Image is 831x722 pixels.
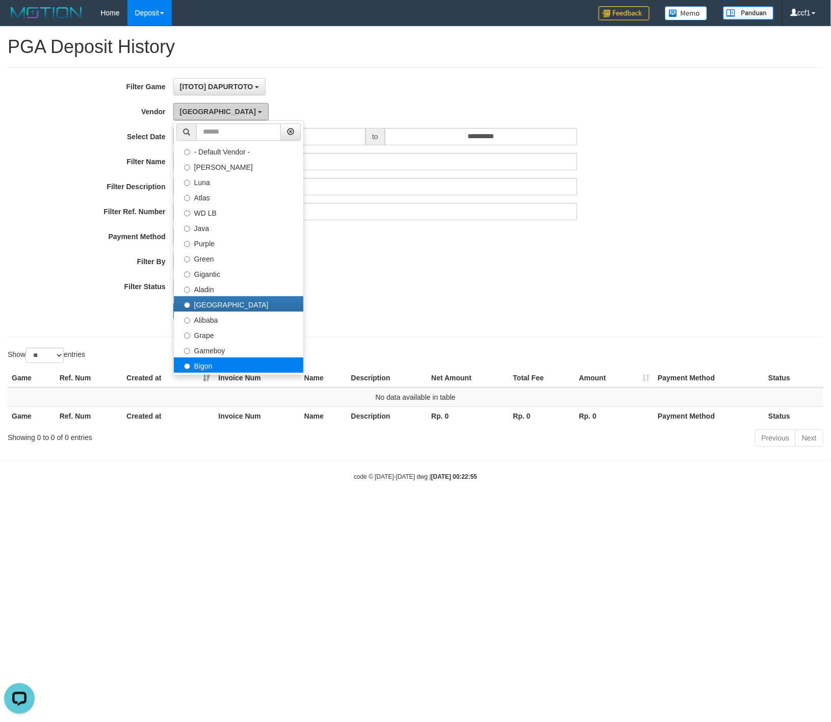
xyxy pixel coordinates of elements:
label: Java [174,220,303,235]
input: Luna [184,179,191,186]
th: Game [8,406,56,425]
label: Green [174,250,303,266]
th: Rp. 0 [427,406,509,425]
button: [ITOTO] DAPURTOTO [173,78,266,95]
label: Atlas [174,189,303,204]
input: [PERSON_NAME] [184,164,191,171]
th: Ref. Num [56,406,122,425]
label: Aladin [174,281,303,296]
input: Grape [184,332,191,339]
button: Open LiveChat chat widget [4,4,35,35]
input: Bigon [184,363,191,370]
label: Purple [174,235,303,250]
a: Next [795,429,823,447]
input: Purple [184,241,191,247]
label: - Default Vendor - [174,143,303,159]
th: Description [347,406,427,425]
select: Showentries [25,348,64,363]
th: Name [300,406,347,425]
input: WD LB [184,210,191,217]
th: Amount: activate to sort column ascending [575,369,654,388]
th: Rp. 0 [575,406,654,425]
th: Game [8,369,56,388]
input: Gigantic [184,271,191,278]
input: Alibaba [184,317,191,324]
th: Payment Method [654,369,764,388]
input: [GEOGRAPHIC_DATA] [184,302,191,308]
img: panduan.png [723,6,774,20]
label: Gameboy [174,342,303,357]
td: No data available in table [8,388,823,407]
img: Button%20Memo.svg [665,6,708,20]
th: Total Fee [509,369,575,388]
th: Payment Method [654,406,764,425]
label: Gigantic [174,266,303,281]
label: [PERSON_NAME] [174,159,303,174]
div: Showing 0 to 0 of 0 entries [8,428,339,443]
label: [GEOGRAPHIC_DATA] [174,296,303,312]
label: Show entries [8,348,85,363]
th: Status [764,369,823,388]
span: [GEOGRAPHIC_DATA] [180,108,256,116]
th: Net Amount [427,369,509,388]
strong: [DATE] 00:22:55 [431,473,477,480]
input: Java [184,225,191,232]
th: Ref. Num [56,369,122,388]
th: Status [764,406,823,425]
th: Rp. 0 [509,406,575,425]
span: to [366,128,385,145]
label: Grape [174,327,303,342]
small: code © [DATE]-[DATE] dwg | [354,473,477,480]
label: Allstar [174,373,303,388]
th: Invoice Num [214,369,300,388]
label: Bigon [174,357,303,373]
th: Description [347,369,427,388]
button: [GEOGRAPHIC_DATA] [173,103,269,120]
input: Green [184,256,191,263]
input: Atlas [184,195,191,201]
label: WD LB [174,204,303,220]
a: Previous [755,429,796,447]
img: Feedback.jpg [599,6,650,20]
input: Aladin [184,287,191,293]
label: Luna [174,174,303,189]
label: Alibaba [174,312,303,327]
th: Created at: activate to sort column ascending [122,369,214,388]
img: MOTION_logo.png [8,5,85,20]
input: - Default Vendor - [184,149,191,156]
th: Created at [122,406,214,425]
th: Invoice Num [214,406,300,425]
th: Name [300,369,347,388]
h1: PGA Deposit History [8,37,823,57]
span: [ITOTO] DAPURTOTO [180,83,253,91]
input: Gameboy [184,348,191,354]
